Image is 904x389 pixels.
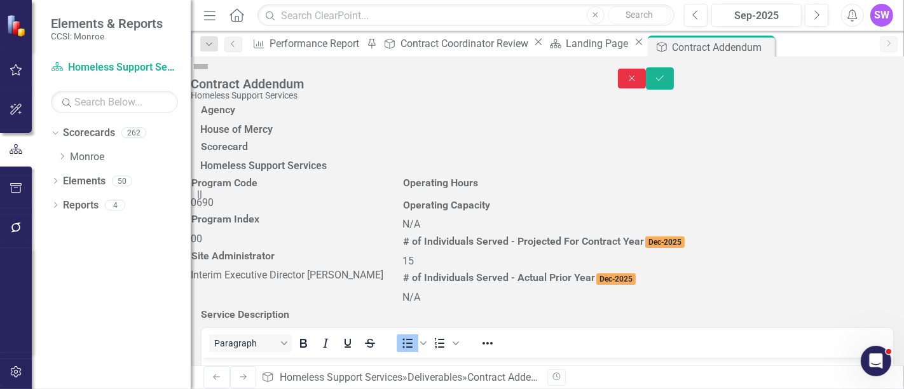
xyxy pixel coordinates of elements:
div: Contract Addendum [467,371,557,383]
img: Not Defined [191,57,211,77]
span: N/A [402,291,420,303]
div: Contract Addendum [672,39,772,55]
span: House of Mercy will also complete all program-level reporting required by the MCOMH, the NYS OMH,... [3,12,685,38]
p: Interim Executive Director [PERSON_NAME] [191,268,383,283]
h3: Agency [201,104,235,116]
div: 4 [105,200,125,210]
span: 0690 [191,196,214,208]
a: Deliverables [407,371,462,383]
span: Search [626,10,653,20]
h3: Site Administrator [191,250,275,262]
div: Contract Addendum [191,77,592,91]
a: Scorecards [63,126,115,140]
img: ClearPoint Strategy [5,13,29,38]
div: Performance Report [270,36,363,51]
h3: Program Index [191,214,259,225]
a: Reports [63,198,99,213]
a: Contract Coordinator Review [379,36,531,51]
a: Homeless Support Services [51,60,178,75]
button: Italic [315,334,336,352]
h3: Operating Capacity [403,200,490,211]
a: Elements [63,174,106,189]
button: Sep-2025 [711,4,802,27]
span: Homeless Support Services are operated under the oversight of the MCOMH, the Monroe County Homele... [3,53,671,64]
button: Reveal or hide additional toolbar items [477,334,498,352]
input: Search ClearPoint... [257,4,675,27]
h3: Service Description [201,309,289,320]
a: Monroe [70,150,191,165]
small: CCSI: Monroe [51,31,163,41]
span: Dec-2025 [645,236,685,248]
strong: Homeless Support Services [200,160,327,172]
a: Landing Page [545,36,632,51]
button: Strikethrough [359,334,381,352]
input: Search Below... [51,91,178,113]
span: 15 [402,255,414,267]
button: Bold [292,334,314,352]
div: Landing Page [566,36,632,51]
a: Homeless Support Services [280,371,402,383]
span: N/A [402,218,420,230]
div: Numbered list [429,334,461,352]
h3: # of Individuals Served - Actual Prior Year [403,272,595,283]
div: Homeless Support Services [191,91,592,100]
h3: Scorecard [201,141,248,153]
button: Search [608,6,671,24]
span: Elements & Reports [51,16,163,31]
a: Performance Report [249,36,363,51]
span: The MCOMH is committed to ensuring that all consumers of behavioral health services experience eq... [3,78,683,181]
h3: Operating Hours [403,177,478,189]
div: 50 [112,175,132,186]
span: Dec-2025 [596,273,636,285]
div: Bullet list [397,334,428,352]
h3: Program Code [191,177,257,189]
button: Block Paragraph [209,334,292,352]
span: Paragraph [214,338,277,348]
div: 262 [121,128,146,139]
button: SW [870,4,893,27]
button: Underline [337,334,359,352]
div: Sep-2025 [716,8,797,24]
div: Contract Coordinator Review [401,36,532,51]
div: » » [261,371,538,385]
strong: House of Mercy [200,123,273,135]
iframe: Intercom live chat [861,346,891,376]
h3: # of Individuals Served - Projected For Contract Year [403,236,644,247]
